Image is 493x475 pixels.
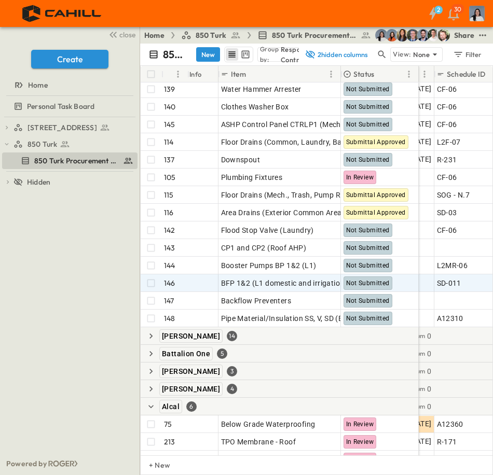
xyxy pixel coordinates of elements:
[164,278,175,288] p: 146
[346,280,390,287] span: Not Submitted
[28,139,57,149] span: 850 Turk
[164,155,175,165] p: 137
[189,60,202,89] div: Info
[449,47,485,62] button: Filter
[393,49,411,60] p: View:
[248,68,259,80] button: Sort
[221,102,289,112] span: Clothes Washer Box
[413,367,426,375] p: Sum
[437,29,450,41] img: Daniel Esposito (desposito@cahill-sf.com)
[187,66,218,82] div: Info
[224,47,253,62] div: table view
[346,421,374,428] span: In Review
[221,190,350,200] span: Floor Drains (Mech., Trash, Pump Rm)
[12,3,113,24] img: 4f72bfc4efa7236828875bac24094a5ddb05241e32d018417354e964050affa1.png
[164,296,174,306] p: 147
[164,260,175,271] p: 144
[166,68,177,80] button: Sort
[409,83,431,95] span: [DATE]
[226,48,238,61] button: row view
[227,331,237,341] div: 14
[221,243,307,253] span: CP1 and CP2 (Roof AHP)
[27,101,94,111] span: Personal Task Board
[2,152,138,169] div: 850 Turk Procurement Logtest
[437,84,457,94] span: CF-06
[413,349,426,358] p: Sum
[221,84,302,94] span: Water Hammer Arrester
[409,436,431,448] span: [DATE]
[437,419,463,429] span: A12360
[34,156,119,166] span: 850 Turk Procurement Log
[375,29,388,41] img: Cindy De Leon (cdeleon@cahill-sf.com)
[409,101,431,113] span: [DATE]
[164,172,176,183] p: 105
[413,331,426,340] p: Sum
[418,68,431,80] button: Menu
[346,191,406,199] span: Submittal Approved
[164,137,174,147] p: 114
[437,225,457,235] span: CF-06
[437,454,456,465] span: T-016
[353,69,374,79] p: Status
[437,102,457,112] span: CF-06
[447,69,485,79] p: Schedule ID
[437,172,457,183] span: CF-06
[161,66,187,82] div: #
[144,30,377,40] nav: breadcrumbs
[2,98,138,115] div: Personal Task Boardtest
[221,296,292,306] span: Backflow Preventers
[437,155,457,165] span: R-231
[164,419,172,429] p: 75
[346,315,390,322] span: Not Submitted
[469,6,485,21] img: Profile Picture
[119,30,135,40] span: close
[299,47,374,62] button: 2hidden columns
[28,80,48,90] span: Home
[409,118,431,130] span: [DATE]
[227,384,237,394] div: 4
[257,30,371,40] a: 850 Turk Procurement Log
[427,384,431,394] span: 0
[2,153,135,168] a: 850 Turk Procurement Log
[413,402,426,411] p: Sum
[427,331,431,341] span: 0
[346,244,390,252] span: Not Submitted
[164,313,175,324] p: 148
[437,260,468,271] span: L2MR-06
[403,68,415,80] button: Menu
[221,172,283,183] span: Plumbing Fixtures
[164,225,175,235] p: 142
[260,44,279,65] p: Group by:
[164,119,175,130] p: 145
[231,69,246,79] p: Item
[221,419,316,429] span: Below Grade Waterproofing
[162,367,220,375] span: [PERSON_NAME]
[427,348,431,359] span: 0
[346,174,374,181] span: In Review
[346,138,406,146] span: Submittal Approved
[181,30,241,40] a: 850 Turk
[427,401,431,412] span: 0
[164,207,174,218] p: 116
[437,137,461,147] span: L2F-07
[2,119,138,136] div: [STREET_ADDRESS]test
[406,29,419,41] img: Jared Salin (jsalin@cahill-sf.com)
[186,401,197,412] div: 6
[217,348,227,359] div: 5
[346,262,390,269] span: Not Submitted
[376,68,388,80] button: Sort
[164,454,172,465] p: 76
[476,29,489,41] button: test
[427,29,440,41] img: Kyle Baltes (kbaltes@cahill-sf.com)
[2,99,135,114] a: Personal Task Board
[346,438,374,445] span: In Review
[164,243,175,253] p: 143
[437,437,457,447] span: R-171
[346,103,390,110] span: Not Submitted
[221,207,349,218] span: Area Drains (Exterior Common Areas)
[437,313,463,324] span: A12310
[221,313,390,324] span: Pipe Material/Insulation SS, V, SD (Below Ground)
[196,47,220,62] button: New
[162,402,180,411] span: Alcal
[221,119,368,130] span: ASHP Control Panel CTRLP1 (Mech. Room)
